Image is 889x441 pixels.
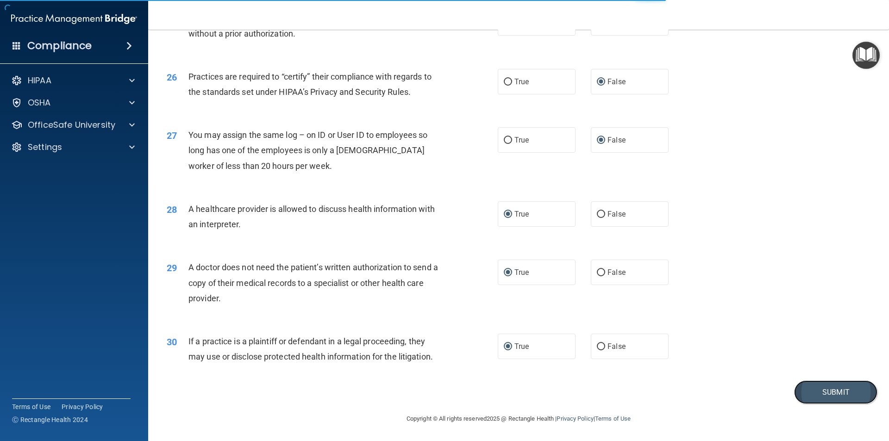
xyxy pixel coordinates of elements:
span: Practices are required to “certify” their compliance with regards to the standards set under HIPA... [188,72,432,97]
span: A healthcare provider is allowed to discuss health information with an interpreter. [188,204,435,229]
a: OfficeSafe University [11,119,135,130]
span: 26 [167,72,177,83]
span: False [607,342,626,351]
button: Open Resource Center [852,42,880,69]
span: True [514,136,529,144]
span: True [514,268,529,277]
span: 30 [167,336,177,348]
a: Privacy Policy [557,415,593,422]
span: True [514,77,529,86]
input: True [504,343,512,350]
input: False [597,137,605,144]
input: False [597,343,605,350]
img: PMB logo [11,10,137,28]
div: Copyright © All rights reserved 2025 @ Rectangle Health | | [350,404,688,434]
span: A doctor does not need the patient’s written authorization to send a copy of their medical record... [188,262,438,303]
a: OSHA [11,97,135,108]
a: Terms of Use [12,402,50,411]
span: 28 [167,204,177,215]
span: Appointment reminders are allowed under the HIPAA Privacy Rule without a prior authorization. [188,13,433,38]
a: HIPAA [11,75,135,86]
span: False [607,210,626,218]
a: Privacy Policy [62,402,103,411]
span: False [607,268,626,277]
span: True [514,210,529,218]
span: Ⓒ Rectangle Health 2024 [12,415,88,424]
p: OfficeSafe University [28,119,115,130]
span: 29 [167,262,177,273]
input: True [504,137,512,144]
h4: Compliance [27,39,92,52]
p: HIPAA [28,75,51,86]
a: Settings [11,142,135,153]
input: False [597,79,605,86]
input: True [504,211,512,218]
span: False [607,77,626,86]
input: True [504,269,512,276]
span: True [514,342,529,351]
span: You may assign the same log – on ID or User ID to employees so long has one of the employees is o... [188,130,427,170]
input: True [504,79,512,86]
span: If a practice is a plaintiff or defendant in a legal proceeding, they may use or disclose protect... [188,336,433,361]
input: False [597,269,605,276]
input: False [597,211,605,218]
span: False [607,136,626,144]
button: Submit [794,380,877,404]
span: 27 [167,130,177,141]
p: Settings [28,142,62,153]
p: OSHA [28,97,51,108]
a: Terms of Use [595,415,631,422]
